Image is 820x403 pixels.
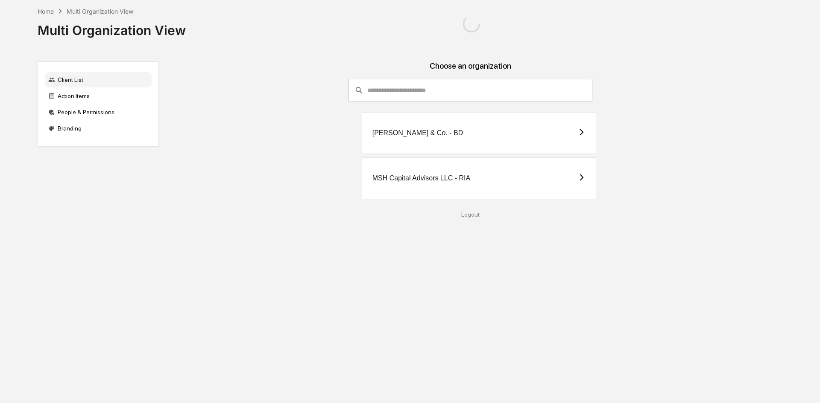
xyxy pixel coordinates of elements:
div: Branding [45,121,152,136]
div: [PERSON_NAME] & Co. - BD [372,129,463,137]
div: consultant-dashboard__filter-organizations-search-bar [348,79,592,102]
div: Action Items [45,88,152,104]
div: Logout [166,211,776,218]
div: People & Permissions [45,104,152,120]
div: Choose an organization [166,61,776,79]
div: Multi Organization View [67,8,133,15]
div: Home [38,8,54,15]
div: Multi Organization View [38,16,186,38]
div: MSH Capital Advisors LLC - RIA [372,174,470,182]
div: Client List [45,72,152,87]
